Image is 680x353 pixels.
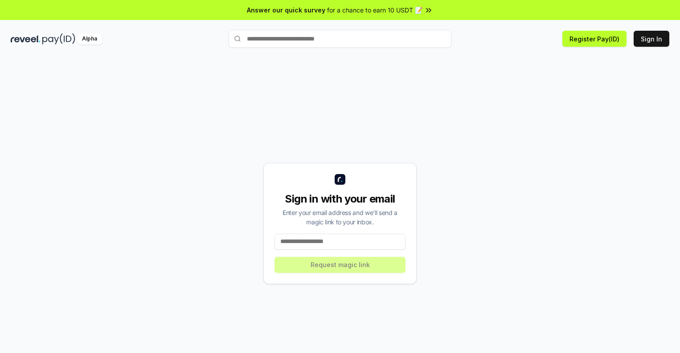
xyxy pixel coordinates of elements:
button: Sign In [634,31,669,47]
img: logo_small [335,174,345,185]
div: Alpha [77,33,102,45]
img: pay_id [42,33,75,45]
span: for a chance to earn 10 USDT 📝 [327,5,422,15]
span: Answer our quick survey [247,5,325,15]
div: Enter your email address and we’ll send a magic link to your inbox. [274,208,406,227]
img: reveel_dark [11,33,41,45]
div: Sign in with your email [274,192,406,206]
button: Register Pay(ID) [562,31,627,47]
